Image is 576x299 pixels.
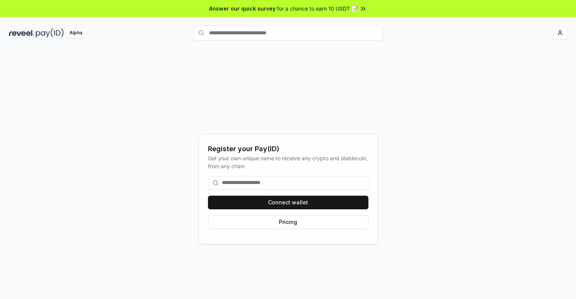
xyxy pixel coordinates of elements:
button: Connect wallet [208,196,368,209]
span: Answer our quick survey [209,5,276,12]
span: for a chance to earn 10 USDT 📝 [277,5,358,12]
div: Get your own unique name to receive any crypto and stablecoin, from any chain [208,154,368,170]
button: Pricing [208,215,368,229]
div: Alpha [65,28,86,38]
img: pay_id [36,28,64,38]
img: reveel_dark [9,28,34,38]
div: Register your Pay(ID) [208,144,368,154]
